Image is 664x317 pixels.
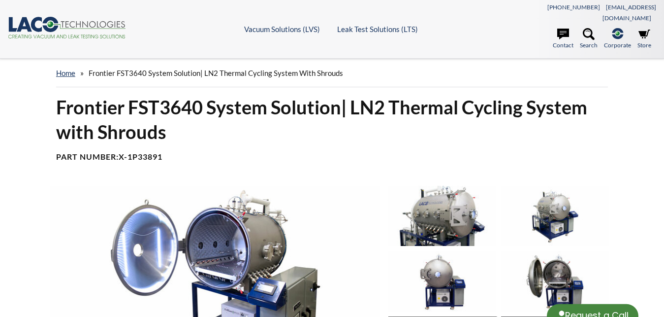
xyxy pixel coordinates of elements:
img: Thermal Cycling System (TVAC), port view [388,186,496,247]
span: Corporate [604,40,631,50]
h4: Part Number: [56,152,608,162]
span: Frontier FST3640 System Solution| LN2 Thermal Cycling System with Shrouds [89,69,343,77]
a: [PHONE_NUMBER] [547,3,600,11]
img: Thermal Cycling System (TVAC), front view, door open [501,251,609,312]
img: Thermal Cycling System (TVAC) - Isometric View [501,186,609,247]
h1: Frontier FST3640 System Solution| LN2 Thermal Cycling System with Shrouds [56,95,608,144]
a: Vacuum Solutions (LVS) [244,25,320,34]
b: X-1P33891 [119,152,162,161]
a: [EMAIL_ADDRESS][DOMAIN_NAME] [602,3,656,22]
a: Leak Test Solutions (LTS) [337,25,418,34]
img: Thermal Cycling System (TVAC) - Front View [388,251,496,312]
a: Search [580,28,598,50]
div: » [56,59,608,87]
a: Contact [553,28,573,50]
a: home [56,69,75,77]
a: Store [637,28,651,50]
